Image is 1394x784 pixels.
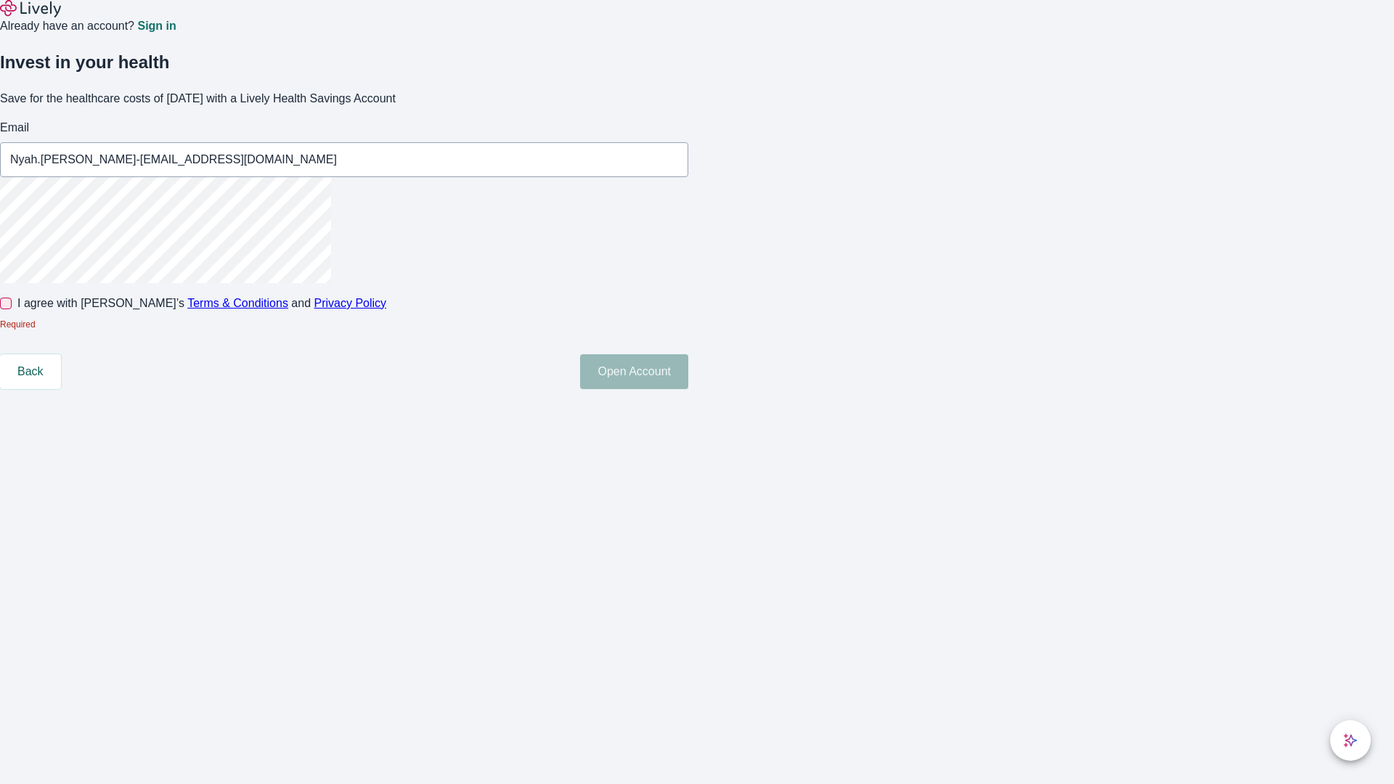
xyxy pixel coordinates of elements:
a: Sign in [137,20,176,32]
span: I agree with [PERSON_NAME]’s and [17,295,386,312]
button: chat [1330,720,1371,761]
svg: Lively AI Assistant [1343,733,1358,748]
a: Terms & Conditions [187,297,288,309]
a: Privacy Policy [314,297,387,309]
